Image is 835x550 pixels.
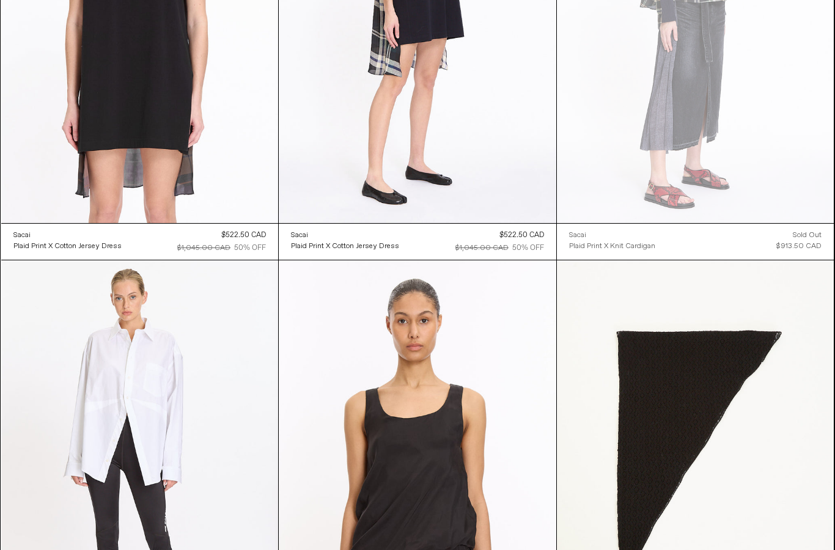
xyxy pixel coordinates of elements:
a: Plaid Print x Cotton Jersey Dress [291,241,399,252]
a: Sacai [569,230,655,241]
a: Sacai [13,230,122,241]
div: $522.50 CAD [221,230,266,241]
div: 50% OFF [512,243,544,254]
div: $913.50 CAD [776,241,822,252]
div: Sacai [569,230,586,241]
div: Sacai [13,230,31,241]
div: Sacai [291,230,308,241]
a: Sacai [291,230,399,241]
div: Sold out [793,230,822,241]
div: $522.50 CAD [499,230,544,241]
a: Plaid Print x Knit Cardigan [569,241,655,252]
a: Plaid Print x Cotton Jersey Dress [13,241,122,252]
div: 50% OFF [234,243,266,254]
div: $1,045.00 CAD [177,243,230,254]
div: $1,045.00 CAD [455,243,509,254]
